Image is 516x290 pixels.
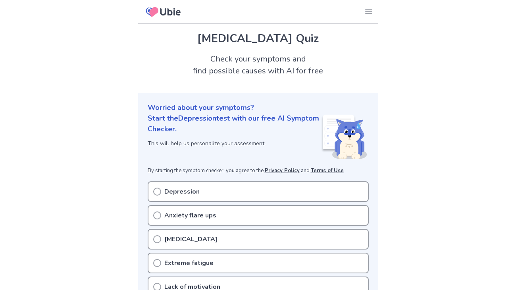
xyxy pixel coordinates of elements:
a: Privacy Policy [265,167,300,174]
p: Worried about your symptoms? [148,102,369,113]
img: Shiba [321,115,367,159]
p: [MEDICAL_DATA] [164,234,218,244]
p: Start the Depression test with our free AI Symptom Checker. [148,113,321,134]
p: Anxiety flare ups [164,211,216,220]
a: Terms of Use [311,167,344,174]
h2: Check your symptoms and find possible causes with AI for free [138,53,378,77]
p: By starting the symptom checker, you agree to the and [148,167,369,175]
p: Depression [164,187,200,196]
p: Extreme fatigue [164,258,214,268]
p: This will help us personalize your assessment. [148,139,321,148]
h1: [MEDICAL_DATA] Quiz [148,30,369,47]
